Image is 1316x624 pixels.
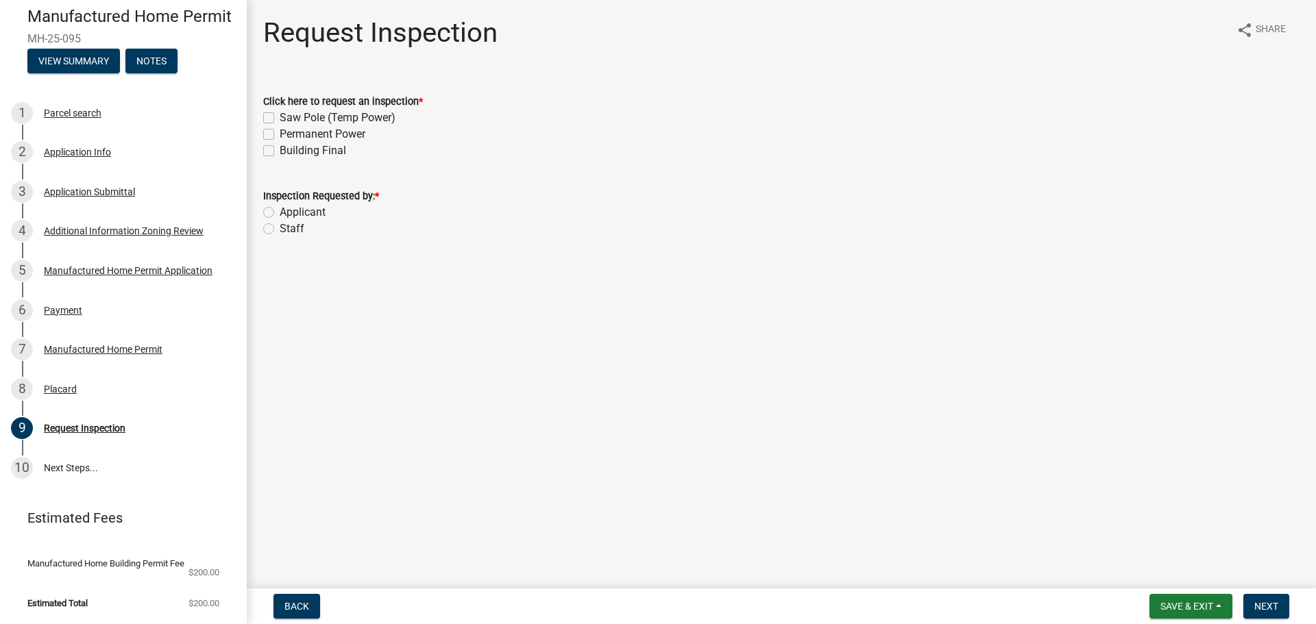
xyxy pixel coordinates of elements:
label: Permanent Power [280,126,365,142]
button: Back [273,594,320,619]
div: 2 [11,141,33,163]
div: 9 [11,417,33,439]
button: shareShare [1226,16,1297,43]
div: Placard [44,384,77,394]
div: 10 [11,457,33,479]
button: View Summary [27,49,120,73]
button: Next [1243,594,1289,619]
div: Application Info [44,147,111,157]
div: 5 [11,260,33,282]
label: Building Final [280,142,346,159]
label: Click here to request an inspection [263,97,423,107]
button: Notes [125,49,178,73]
div: 8 [11,378,33,400]
span: Back [284,601,309,612]
div: 4 [11,220,33,242]
div: Request Inspection [44,423,125,433]
h1: Request Inspection [263,16,498,49]
span: $200.00 [188,599,219,608]
div: Additional Information Zoning Review [44,226,204,236]
div: Payment [44,305,82,315]
label: Saw Pole (Temp Power) [280,110,395,126]
span: $200.00 [188,568,219,577]
div: Parcel search [44,108,101,118]
div: 3 [11,181,33,203]
span: Share [1256,22,1286,38]
label: Staff [280,221,304,237]
div: 6 [11,299,33,321]
wm-modal-confirm: Summary [27,56,120,67]
div: Manufactured Home Permit Application [44,266,212,275]
i: share [1236,22,1253,38]
a: Estimated Fees [11,504,225,532]
span: Manufactured Home Building Permit Fee [27,559,184,568]
div: Application Submittal [44,187,135,197]
label: Applicant [280,204,326,221]
div: 1 [11,102,33,124]
span: Save & Exit [1160,601,1213,612]
h4: Manufactured Home Permit [27,7,236,27]
wm-modal-confirm: Notes [125,56,178,67]
div: 7 [11,338,33,360]
span: Estimated Total [27,599,88,608]
span: Next [1254,601,1278,612]
div: Manufactured Home Permit [44,345,162,354]
span: MH-25-095 [27,32,219,45]
button: Save & Exit [1149,594,1232,619]
label: Inspection Requested by: [263,192,379,201]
